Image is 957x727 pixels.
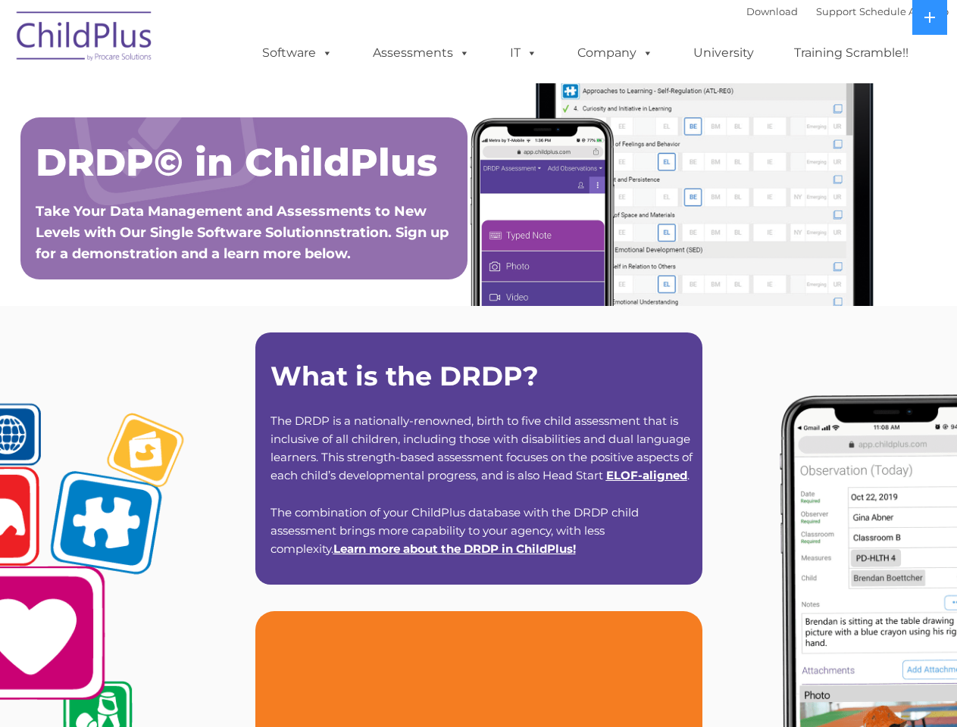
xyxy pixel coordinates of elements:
a: University [678,38,769,68]
span: DRDP© in ChildPlus [36,139,437,186]
img: ChildPlus by Procare Solutions [9,1,161,76]
a: Schedule A Demo [859,5,949,17]
strong: What is the DRDP? [271,360,539,392]
span: ! [333,541,576,556]
span: Take Your Data Management and Assessments to New Levels with Our Single Software Solutionnstratio... [36,203,449,262]
a: Software [247,38,348,68]
a: Support [816,5,856,17]
font: | [746,5,949,17]
a: Training Scramble!! [779,38,924,68]
span: The DRDP is a nationally-renowned, birth to five child assessment that is inclusive of all childr... [271,413,693,482]
span: The combination of your ChildPlus database with the DRDP child assessment brings more capability ... [271,505,639,556]
a: IT [495,38,552,68]
a: Learn more about the DRDP in ChildPlus [333,541,573,556]
a: ELOF-aligned [606,468,687,482]
a: Assessments [358,38,485,68]
a: Company [562,38,668,68]
a: Download [746,5,798,17]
